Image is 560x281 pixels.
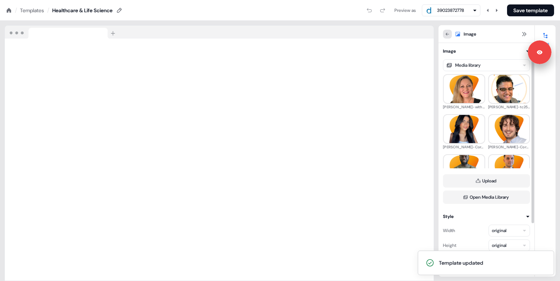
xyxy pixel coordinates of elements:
[488,104,530,110] div: [PERSON_NAME]-tc25.png
[455,62,481,69] div: Media library
[437,7,464,14] div: 39023872778
[492,242,506,249] div: original
[492,227,506,234] div: original
[444,109,484,149] img: Salima-BELLAHCENE-Corporate-with-Background-3.png
[443,144,485,151] div: [PERSON_NAME]-Corporate-with-Background-3.png
[422,4,480,16] button: 39023872778
[443,225,455,237] div: Width
[443,213,530,220] button: Style
[488,144,530,151] div: [PERSON_NAME]-Corporate-with-Background-3.png
[443,47,530,55] button: Image
[394,7,416,14] div: Preview as
[439,259,483,267] div: Template updated
[47,6,49,14] div: /
[20,7,44,14] a: Templates
[443,191,530,204] button: Open Media Library
[443,47,456,55] div: Image
[15,6,17,14] div: /
[535,30,556,46] button: Edits
[443,174,530,188] button: Upload
[444,69,484,109] img: Lisa-Neale-with-Background-3.png
[443,104,485,110] div: [PERSON_NAME]-with-Background-3.png
[443,213,454,220] div: Style
[507,4,554,16] button: Save template
[443,239,456,251] div: Height
[489,69,530,109] img: girish-krishna-tc25.png
[5,26,119,39] img: Browser topbar
[52,7,113,14] div: Healthcare & Life Science
[464,30,476,38] span: Image
[489,109,530,149] img: Eric-O’MEARA-Corporate-with-Background-3.png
